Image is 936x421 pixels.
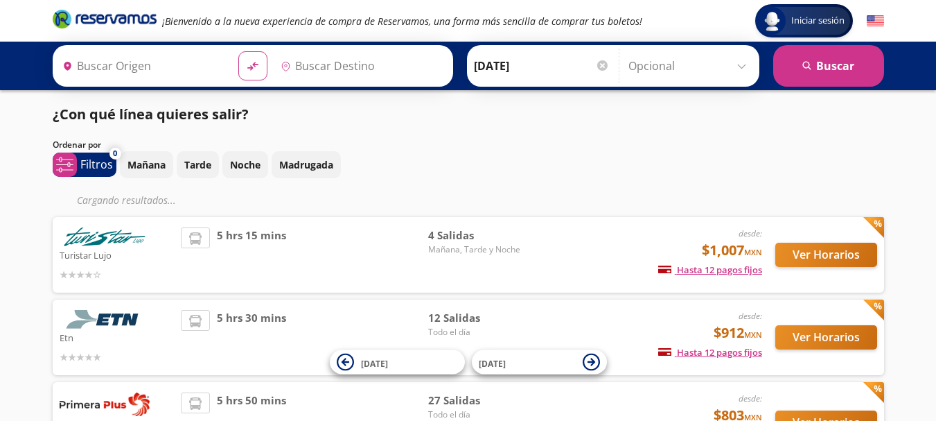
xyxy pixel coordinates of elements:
i: Brand Logo [53,8,157,29]
p: Tarde [184,157,211,172]
span: 12 Salidas [428,310,525,326]
span: Mañana, Tarde y Noche [428,243,525,256]
button: Buscar [773,45,884,87]
span: 0 [113,148,117,160]
button: Madrugada [272,151,341,178]
p: Mañana [127,157,166,172]
small: MXN [744,329,762,340]
span: 5 hrs 15 mins [217,227,286,282]
p: Ordenar por [53,139,101,151]
p: Noche [230,157,261,172]
span: $1,007 [702,240,762,261]
span: 5 hrs 30 mins [217,310,286,365]
img: Primera Plus [60,393,150,416]
button: Ver Horarios [775,243,877,267]
p: ¿Con qué línea quieres salir? [53,104,249,125]
img: Etn [60,310,150,329]
small: MXN [744,247,762,257]
span: Hasta 12 pagos fijos [658,264,762,276]
span: 4 Salidas [428,227,525,243]
em: ¡Bienvenido a la nueva experiencia de compra de Reservamos, una forma más sencilla de comprar tus... [162,15,642,28]
img: Turistar Lujo [60,227,150,246]
button: [DATE] [330,350,465,375]
input: Buscar Destino [275,49,445,83]
p: Etn [60,329,175,345]
a: Brand Logo [53,8,157,33]
span: [DATE] [361,357,388,369]
button: English [867,12,884,30]
em: desde: [739,393,762,404]
span: Hasta 12 pagos fijos [658,346,762,359]
span: $912 [714,323,762,343]
em: desde: [739,227,762,239]
span: Todo el día [428,326,525,338]
span: Iniciar sesión [786,14,850,28]
button: Tarde [177,151,219,178]
p: Madrugada [279,157,333,172]
input: Opcional [628,49,752,83]
span: 27 Salidas [428,393,525,409]
span: [DATE] [479,357,506,369]
em: desde: [739,310,762,322]
button: [DATE] [472,350,607,375]
p: Filtros [80,156,113,173]
button: 0Filtros [53,153,116,177]
button: Mañana [120,151,173,178]
p: Turistar Lujo [60,246,175,263]
span: Todo el día [428,409,525,421]
input: Buscar Origen [57,49,227,83]
button: Noche [222,151,268,178]
button: Ver Horarios [775,325,877,350]
input: Elegir Fecha [474,49,610,83]
em: Cargando resultados ... [77,194,176,207]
